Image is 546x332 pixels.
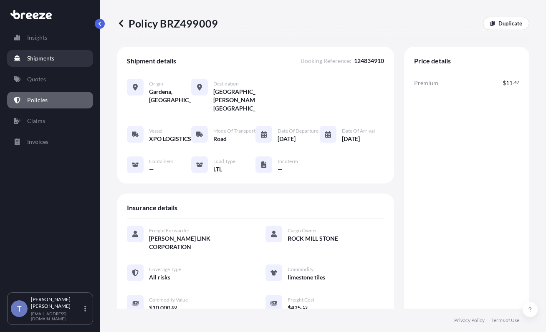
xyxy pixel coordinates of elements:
a: Terms of Use [491,317,519,324]
span: Booking Reference : [301,57,351,65]
a: Invoices [7,133,93,150]
span: 13 [303,306,308,309]
p: Quotes [27,75,46,83]
p: Policies [27,96,48,104]
p: [PERSON_NAME] [PERSON_NAME] [31,296,83,309]
span: Shipment details [127,57,176,65]
a: Insights [7,29,93,46]
span: 47 [514,81,519,84]
span: Containers [149,158,173,165]
span: 10 [152,305,159,311]
span: , [159,305,160,311]
a: Quotes [7,71,93,88]
p: Insights [27,33,47,42]
span: Premium [414,79,438,87]
span: ROCK MILL STONE [288,234,338,243]
span: All risks [149,273,170,282]
span: Commodity Value [149,297,188,303]
span: $ [149,305,152,311]
span: Price details [414,57,451,65]
span: Vessel [149,128,162,134]
span: Mode of Transport [213,128,255,134]
span: 425 [291,305,301,311]
span: Freight Forwarder [149,227,190,234]
span: Incoterm [278,158,298,165]
span: — [149,165,154,174]
span: Coverage Type [149,266,181,273]
span: $ [288,305,291,311]
span: LTL [213,165,222,174]
span: Date of Departure [278,128,318,134]
span: Freight Cost [288,297,314,303]
span: XPO LOGISTICS [149,135,191,143]
a: Claims [7,113,93,129]
span: $ [503,80,506,86]
span: limestone tiles [288,273,325,282]
span: Insurance details [127,204,177,212]
a: Duplicate [483,17,529,30]
span: . [171,306,172,309]
p: Claims [27,117,45,125]
p: [EMAIL_ADDRESS][DOMAIN_NAME] [31,311,83,321]
span: Date of Arrival [342,128,375,134]
a: Shipments [7,50,93,67]
span: 00 [172,306,177,309]
span: [DATE] [278,135,296,143]
span: Origin [149,80,163,87]
span: Commodity [288,266,313,273]
a: Policies [7,92,93,108]
span: Destination [213,80,239,87]
a: Privacy Policy [454,317,485,324]
span: 11 [506,80,513,86]
p: Shipments [27,54,54,63]
p: Policy BRZ499009 [117,17,218,30]
span: T [17,304,22,313]
span: [PERSON_NAME] LINK CORPORATION [149,234,245,251]
span: — [278,165,283,174]
span: Cargo Owner [288,227,317,234]
p: Duplicate [498,19,522,28]
span: [GEOGRAPHIC_DATA][PERSON_NAME], [GEOGRAPHIC_DATA] [213,88,255,113]
span: Load Type [213,158,235,165]
span: 000 [160,305,170,311]
span: Gardena, [GEOGRAPHIC_DATA] [149,88,191,104]
span: [DATE] [342,135,360,143]
span: 124834910 [354,57,384,65]
span: . [513,81,514,84]
p: Invoices [27,138,48,146]
span: Road [213,135,227,143]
